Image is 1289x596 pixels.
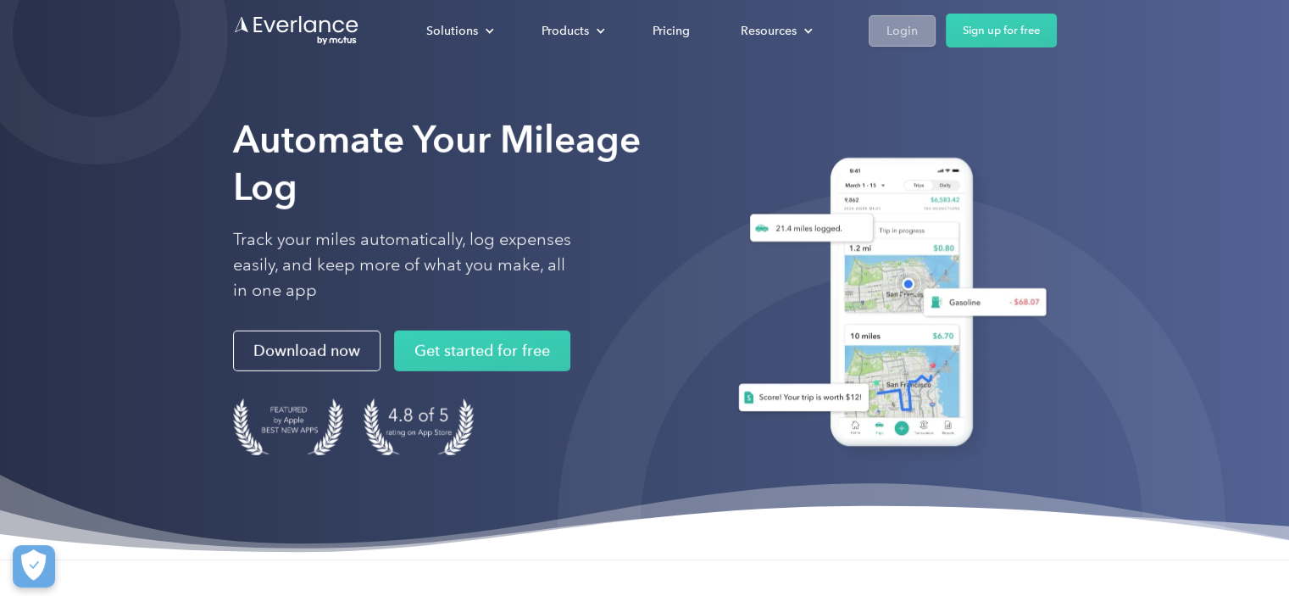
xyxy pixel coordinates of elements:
[542,20,589,42] div: Products
[409,16,508,46] div: Solutions
[233,398,343,455] img: Badge for Featured by Apple Best New Apps
[886,20,918,42] div: Login
[869,15,936,47] a: Login
[233,331,381,371] a: Download now
[653,20,690,42] div: Pricing
[525,16,619,46] div: Products
[636,16,707,46] a: Pricing
[13,545,55,588] button: Cookies Settings
[718,145,1057,466] img: Everlance, mileage tracker app, expense tracking app
[233,117,641,209] strong: Automate Your Mileage Log
[233,14,360,47] a: Go to homepage
[233,227,572,304] p: Track your miles automatically, log expenses easily, and keep more of what you make, all in one app
[946,14,1057,47] a: Sign up for free
[394,331,570,371] a: Get started for free
[426,20,478,42] div: Solutions
[741,20,797,42] div: Resources
[364,398,474,455] img: 4.9 out of 5 stars on the app store
[724,16,826,46] div: Resources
